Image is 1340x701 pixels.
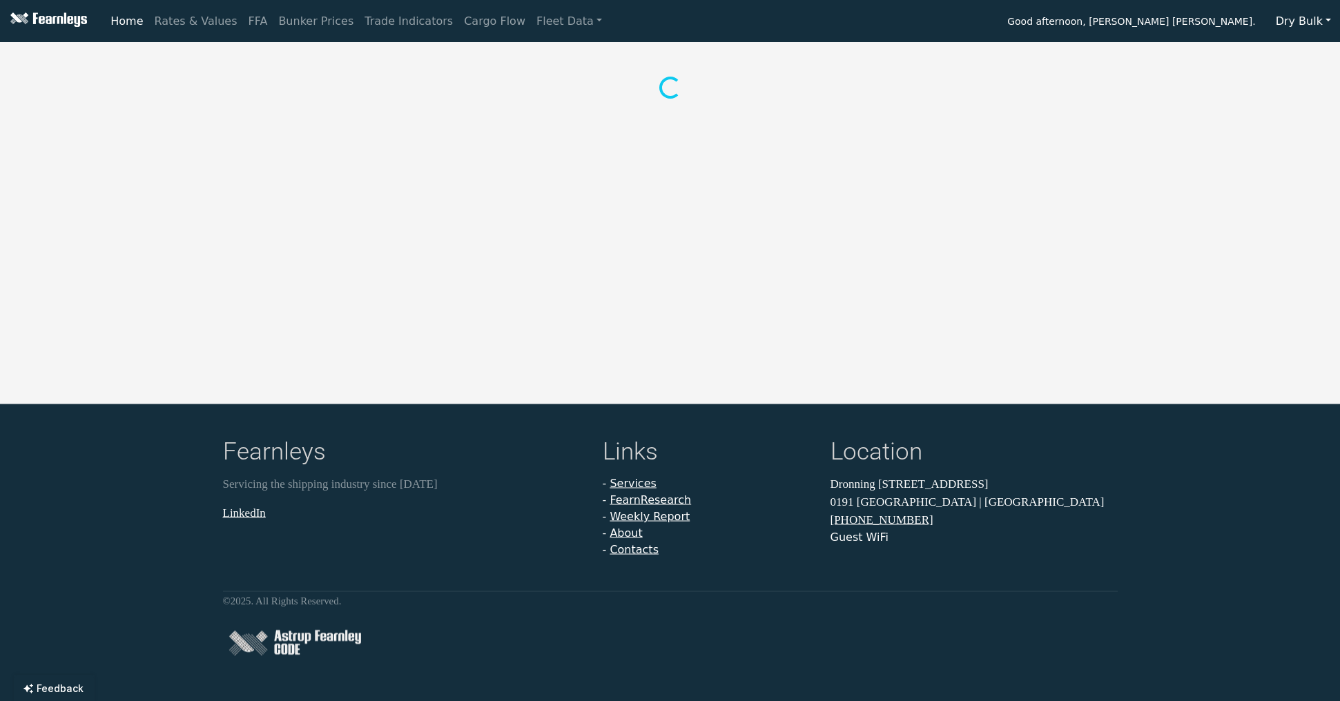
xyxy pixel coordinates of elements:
li: - [603,509,814,525]
img: Fearnleys Logo [7,12,87,30]
li: - [603,542,814,558]
a: FearnResearch [610,493,691,506]
a: Cargo Flow [458,8,531,35]
button: Guest WiFi [831,529,889,546]
a: Rates & Values [149,8,243,35]
p: Dronning [STREET_ADDRESS] [831,475,1118,493]
h4: Fearnleys [223,437,586,470]
a: Trade Indicators [359,8,458,35]
li: - [603,525,814,542]
a: Contacts [610,543,659,556]
small: © 2025 . All Rights Reserved. [223,595,342,606]
a: Home [105,8,148,35]
p: Servicing the shipping industry since [DATE] [223,475,586,493]
a: Weekly Report [610,510,690,523]
p: 0191 [GEOGRAPHIC_DATA] | [GEOGRAPHIC_DATA] [831,493,1118,511]
h4: Location [831,437,1118,470]
li: - [603,475,814,492]
a: About [610,526,642,540]
li: - [603,492,814,509]
a: LinkedIn [223,506,266,519]
a: Bunker Prices [273,8,359,35]
span: Good afternoon, [PERSON_NAME] [PERSON_NAME]. [1007,11,1255,34]
a: FFA [243,8,273,35]
button: Dry Bulk [1267,8,1340,34]
a: [PHONE_NUMBER] [831,513,933,526]
h4: Links [603,437,814,470]
a: Fleet Data [531,8,608,35]
a: Services [610,477,656,490]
